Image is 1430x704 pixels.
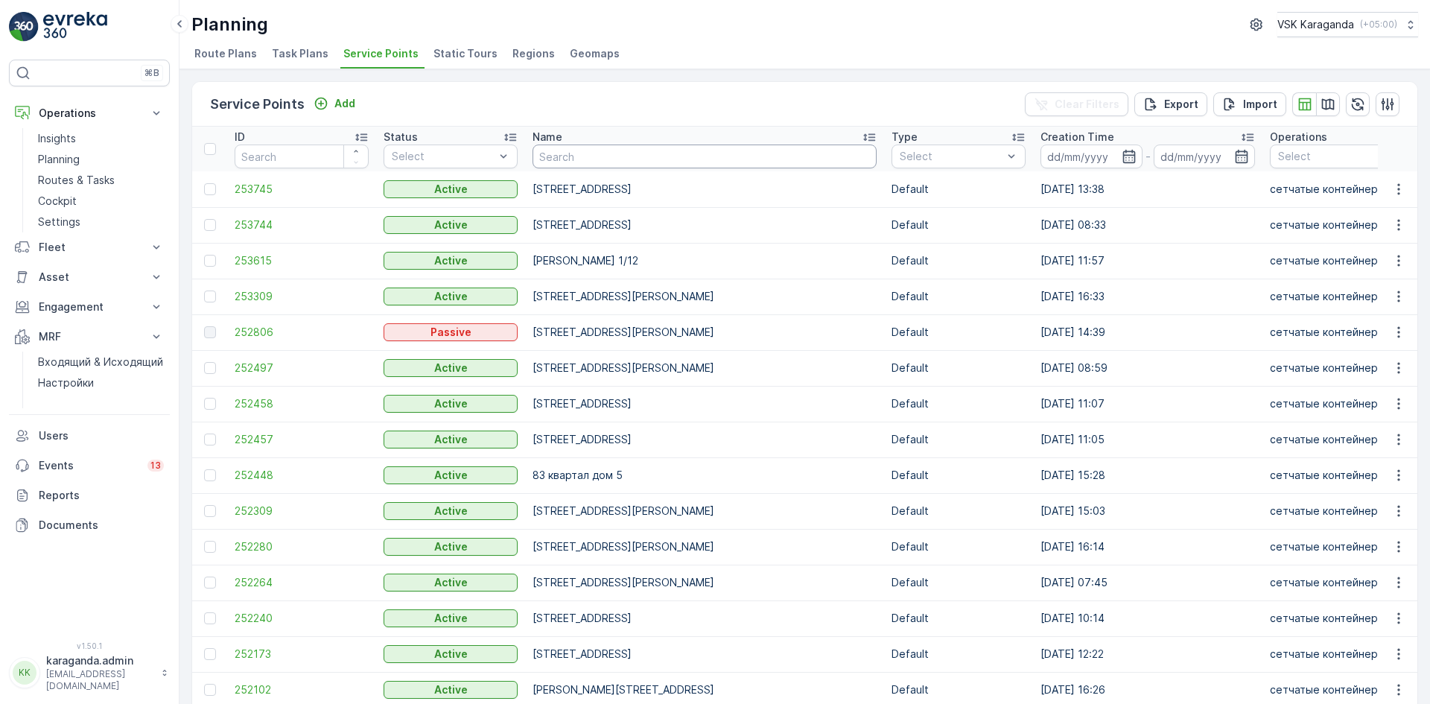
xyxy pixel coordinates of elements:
[235,432,369,447] a: 252457
[1277,12,1418,37] button: VSK Karaganda(+05:00)
[204,326,216,338] div: Toggle Row Selected
[204,505,216,517] div: Toggle Row Selected
[512,46,555,61] span: Regions
[32,128,170,149] a: Insights
[570,46,620,61] span: Geomaps
[235,361,369,375] a: 252497
[384,466,518,484] button: Active
[434,432,468,447] p: Active
[191,13,268,37] p: Planning
[210,94,305,115] p: Service Points
[384,323,518,341] button: Passive
[892,325,1026,340] p: Default
[9,262,170,292] button: Asset
[434,575,468,590] p: Active
[9,98,170,128] button: Operations
[1360,19,1397,31] p: ( +05:00 )
[1270,182,1404,197] p: сетчатыe контейнера
[204,541,216,553] div: Toggle Row Selected
[235,468,369,483] a: 252448
[235,289,369,304] a: 253309
[533,396,877,411] p: [STREET_ADDRESS]
[1164,97,1198,112] p: Export
[32,212,170,232] a: Settings
[892,468,1026,483] p: Default
[9,451,170,481] a: Events13
[38,152,80,167] p: Planning
[434,396,468,411] p: Active
[39,458,139,473] p: Events
[9,641,170,650] span: v 1.50.1
[1033,600,1262,636] td: [DATE] 10:14
[144,67,159,79] p: ⌘B
[434,468,468,483] p: Active
[1025,92,1128,116] button: Clear Filters
[434,361,468,375] p: Active
[272,46,328,61] span: Task Plans
[892,289,1026,304] p: Default
[235,682,369,697] a: 252102
[533,218,877,232] p: [STREET_ADDRESS]
[13,661,36,685] div: KK
[1040,130,1114,145] p: Creation Time
[533,145,877,168] input: Search
[1033,350,1262,386] td: [DATE] 08:59
[235,130,245,145] p: ID
[384,538,518,556] button: Active
[334,96,355,111] p: Add
[32,149,170,170] a: Planning
[39,106,140,121] p: Operations
[892,682,1026,697] p: Default
[235,396,369,411] a: 252458
[9,12,39,42] img: logo
[1033,243,1262,279] td: [DATE] 11:57
[533,432,877,447] p: [STREET_ADDRESS]
[1270,396,1404,411] p: сетчатыe контейнера
[892,361,1026,375] p: Default
[235,504,369,519] span: 252309
[150,460,161,472] p: 13
[39,240,140,255] p: Fleet
[1033,636,1262,672] td: [DATE] 12:22
[235,325,369,340] span: 252806
[1270,325,1404,340] p: сетчатыe контейнера
[892,182,1026,197] p: Default
[194,46,257,61] span: Route Plans
[32,191,170,212] a: Cockpit
[1270,218,1404,232] p: сетчатыe контейнера
[384,502,518,520] button: Active
[892,396,1026,411] p: Default
[204,577,216,589] div: Toggle Row Selected
[39,488,164,503] p: Reports
[1134,92,1207,116] button: Export
[1270,361,1404,375] p: сетчатыe контейнера
[384,359,518,377] button: Active
[533,504,877,519] p: [STREET_ADDRESS][PERSON_NAME]
[32,352,170,372] a: Входящий & Исходящий
[1278,149,1381,164] p: Select
[32,372,170,393] a: Настройки
[384,645,518,663] button: Active
[9,421,170,451] a: Users
[1033,422,1262,457] td: [DATE] 11:05
[430,325,471,340] p: Passive
[384,252,518,270] button: Active
[235,218,369,232] a: 253744
[533,647,877,662] p: [STREET_ADDRESS]
[235,647,369,662] a: 252173
[892,504,1026,519] p: Default
[892,575,1026,590] p: Default
[43,12,107,42] img: logo_light-DOdMpM7g.png
[1270,575,1404,590] p: сетчатыe контейнера
[384,130,418,145] p: Status
[433,46,498,61] span: Static Tours
[1270,130,1327,145] p: Operations
[533,682,877,697] p: [PERSON_NAME][STREET_ADDRESS]
[1145,148,1151,165] p: -
[9,510,170,540] a: Documents
[1243,97,1277,112] p: Import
